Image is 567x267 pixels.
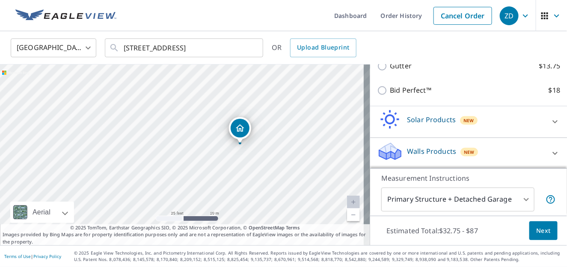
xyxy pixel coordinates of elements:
span: Next [536,226,551,236]
p: $13.75 [539,61,560,71]
div: Solar ProductsNew [377,110,560,134]
div: ZD [500,6,519,25]
a: Current Level 20, Zoom In Disabled [347,196,360,208]
p: Estimated Total: $32.75 - $87 [380,221,485,240]
span: New [463,117,474,124]
input: Search by address or latitude-longitude [124,36,246,60]
div: [GEOGRAPHIC_DATA] [11,36,96,60]
span: New [464,149,475,156]
p: © 2025 Eagle View Technologies, Inc. and Pictometry International Corp. All Rights Reserved. Repo... [74,250,563,263]
a: Cancel Order [433,7,492,25]
a: OpenStreetMap [249,224,285,231]
p: Walls Products [407,146,456,156]
div: Aerial [10,202,74,223]
p: $18 [549,85,560,96]
button: Next [529,221,558,241]
p: Bid Perfect™ [390,85,431,96]
span: Your report will include the primary structure and a detached garage if one exists. [546,194,556,205]
div: Aerial [30,202,53,223]
p: | [4,254,61,259]
p: Gutter [390,61,412,71]
div: Walls ProductsNew [377,141,560,166]
img: EV Logo [15,9,116,22]
p: Solar Products [407,114,456,125]
a: Privacy Policy [33,253,61,259]
p: Measurement Instructions [381,173,556,183]
a: Terms of Use [4,253,31,259]
a: Upload Blueprint [290,38,356,57]
a: Current Level 20, Zoom Out [347,208,360,221]
span: © 2025 TomTom, Earthstar Geographics SIO, © 2025 Microsoft Corporation, © [70,224,300,232]
div: Dropped pin, building 1, Residential property, 4264 Old Forest Rd Memphis, TN 38125 [229,117,251,144]
div: OR [272,38,356,57]
a: Terms [286,224,300,231]
span: Upload Blueprint [297,42,349,53]
div: Primary Structure + Detached Garage [381,188,534,211]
